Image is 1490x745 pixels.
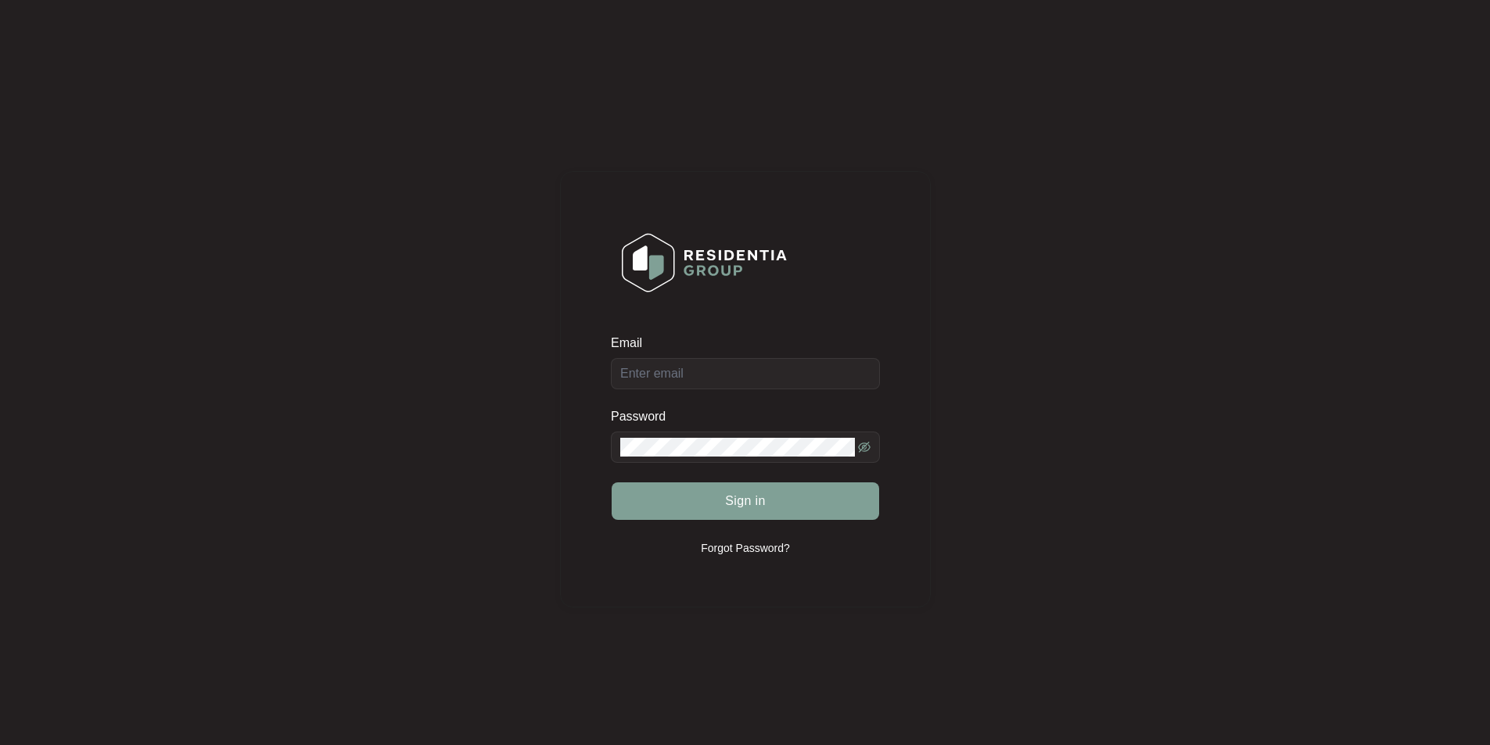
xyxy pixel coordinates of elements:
[612,482,879,520] button: Sign in
[611,335,653,351] label: Email
[611,409,677,424] label: Password
[612,223,797,303] img: Login Logo
[858,441,871,453] span: eye-invisible
[611,358,880,389] input: Email
[701,540,790,556] p: Forgot Password?
[725,492,766,510] span: Sign in
[620,438,855,457] input: Password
